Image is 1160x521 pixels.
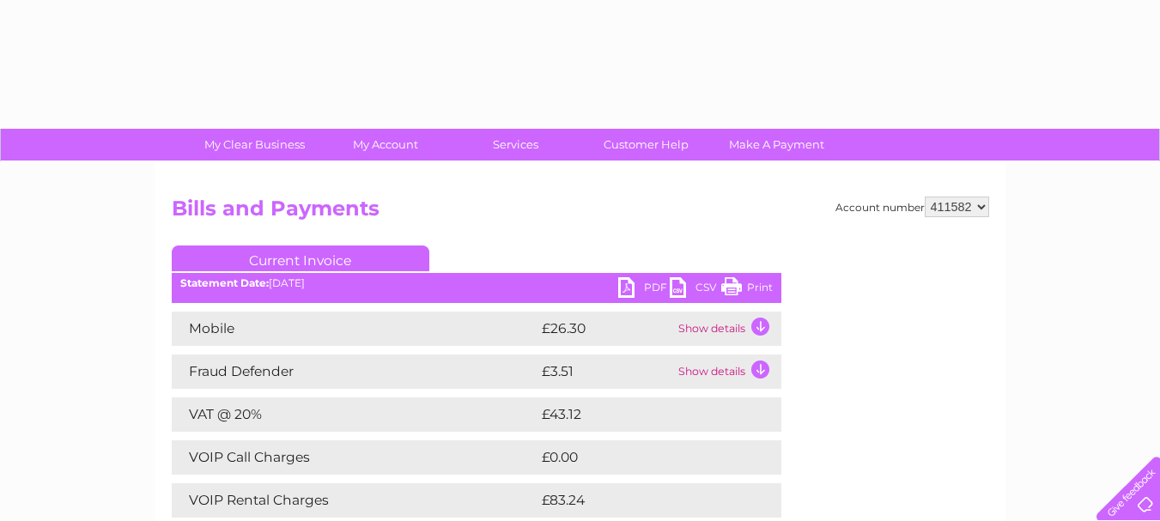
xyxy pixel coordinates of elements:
a: Customer Help [575,129,717,161]
div: Account number [835,197,989,217]
a: Print [721,277,773,302]
td: £83.24 [537,483,746,518]
h2: Bills and Payments [172,197,989,229]
td: VOIP Call Charges [172,440,537,475]
a: My Account [314,129,456,161]
a: Services [445,129,586,161]
b: Statement Date: [180,276,269,289]
div: [DATE] [172,277,781,289]
td: £43.12 [537,397,744,432]
td: Fraud Defender [172,354,537,389]
a: Current Invoice [172,245,429,271]
td: £3.51 [537,354,674,389]
td: £0.00 [537,440,742,475]
a: Make A Payment [706,129,847,161]
td: £26.30 [537,312,674,346]
td: Show details [674,354,781,389]
a: CSV [670,277,721,302]
a: My Clear Business [184,129,325,161]
a: PDF [618,277,670,302]
td: VOIP Rental Charges [172,483,537,518]
td: Show details [674,312,781,346]
td: VAT @ 20% [172,397,537,432]
td: Mobile [172,312,537,346]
